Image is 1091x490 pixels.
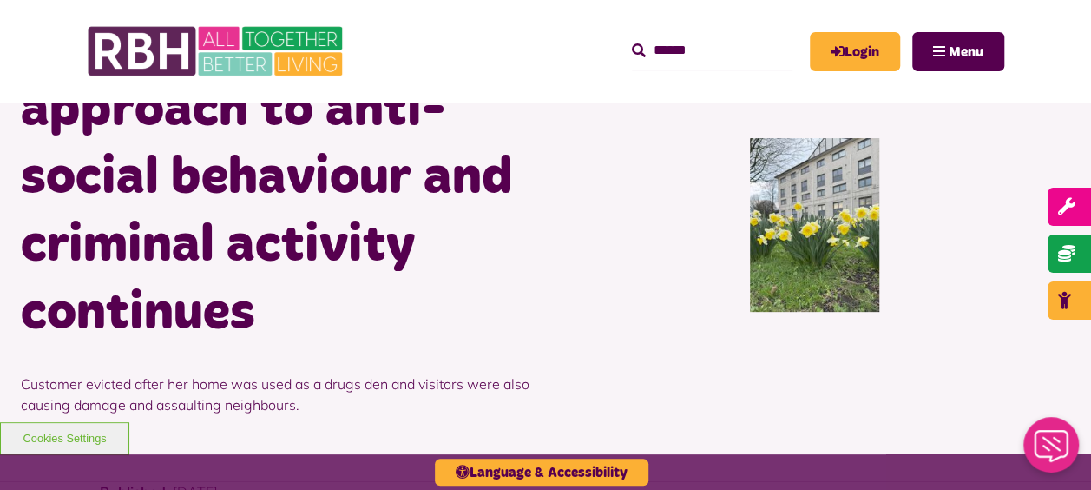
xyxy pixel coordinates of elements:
[87,17,347,85] img: RBH
[1013,412,1091,490] iframe: Netcall Web Assistant for live chat
[912,32,1004,71] button: Navigation
[810,32,900,71] a: MyRBH
[949,45,983,59] span: Menu
[750,138,880,312] img: Freehold (1)
[435,459,648,486] button: Language & Accessibility
[21,9,533,348] h1: Zero tolerance approach to anti-social behaviour and criminal activity continues
[21,348,533,441] p: Customer evicted after her home was used as a drugs den and visitors were also causing damage and...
